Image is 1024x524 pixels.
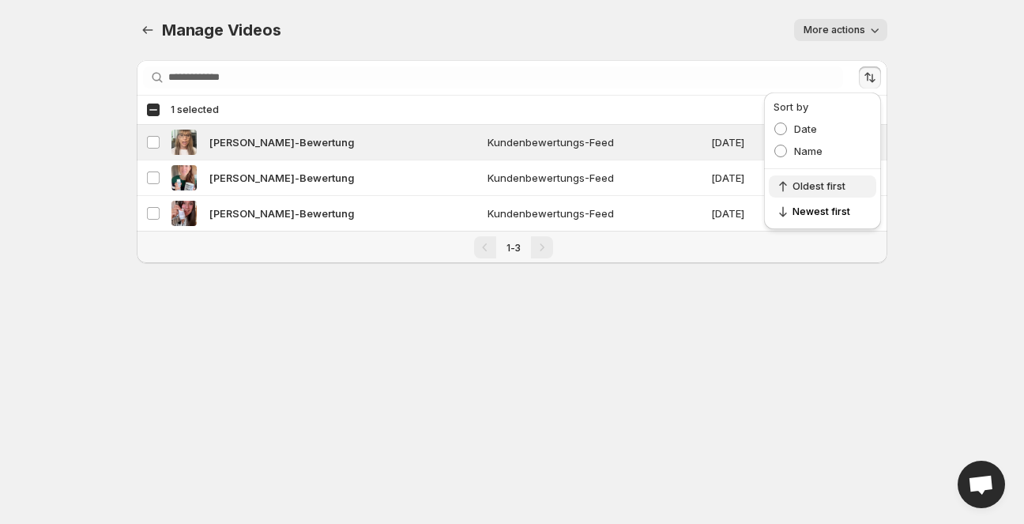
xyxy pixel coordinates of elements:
[171,201,197,226] img: Sandra-Bewertung
[792,205,867,218] span: Newest first
[859,66,881,89] button: Sort the results
[792,180,867,193] span: Oldest first
[171,130,197,155] img: Nadine-Bewertung
[804,24,865,36] span: More actions
[137,231,887,263] nav: Pagination
[769,175,876,198] button: Oldest first
[794,19,887,41] button: More actions
[171,104,219,116] span: 1 selected
[794,123,817,135] span: Date
[209,170,354,186] span: [PERSON_NAME]-Bewertung
[958,461,1005,508] a: Open chat
[706,196,813,232] td: [DATE]
[488,205,702,221] span: Kundenbewertungs-Feed
[774,100,808,113] span: Sort by
[488,134,702,150] span: Kundenbewertungs-Feed
[137,19,159,41] button: Manage Videos
[488,170,702,186] span: Kundenbewertungs-Feed
[706,125,813,160] td: [DATE]
[209,134,354,150] span: [PERSON_NAME]-Bewertung
[209,205,354,221] span: [PERSON_NAME]-Bewertung
[794,145,823,157] span: Name
[506,242,521,254] span: 1-3
[171,165,197,190] img: Laura-Bewertung
[706,160,813,196] td: [DATE]
[769,201,876,223] button: Newest first
[162,21,280,40] span: Manage Videos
